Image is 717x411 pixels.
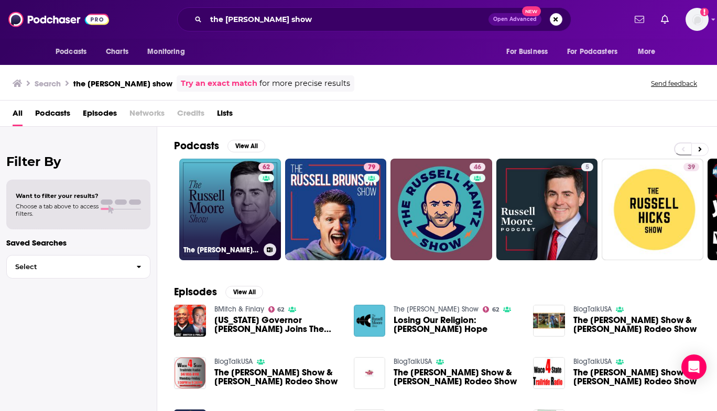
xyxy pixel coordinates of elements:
a: 79 [285,159,387,260]
a: Losing Our Religion: Russell Moore's Hope [394,316,520,334]
a: 46 [390,159,492,260]
a: Lists [217,105,233,126]
h2: Podcasts [174,139,219,152]
a: Podcasts [35,105,70,126]
button: Show profile menu [686,8,709,31]
span: More [638,45,656,59]
a: BlogTalkUSA [573,305,612,314]
span: for more precise results [259,77,350,90]
div: Search podcasts, credits, & more... [177,7,571,31]
span: Select [7,263,128,270]
span: New [522,6,541,16]
span: 39 [688,162,695,173]
img: Maryland Governor Wes Moore Joins The Show & Chris Russell On Dan Quinn [174,305,206,337]
a: The Mike Moore Show & Russell Smith Rodeo Show [573,368,700,386]
a: 79 [364,163,379,171]
span: The [PERSON_NAME] Show & [PERSON_NAME] Rodeo Show [394,368,520,386]
a: All [13,105,23,126]
h3: Search [35,79,61,88]
a: BMitch & Finlay [214,305,264,314]
button: open menu [140,42,198,62]
img: User Profile [686,8,709,31]
a: 62The [PERSON_NAME] Show [179,159,281,260]
span: The [PERSON_NAME] Show & [PERSON_NAME] Rodeo Show [573,316,700,334]
a: 62 [258,163,274,171]
img: Podchaser - Follow, Share and Rate Podcasts [8,9,109,29]
button: open menu [560,42,633,62]
span: 5 [585,162,589,173]
button: Send feedback [648,79,700,88]
a: BlogTalkUSA [573,357,612,366]
a: Try an exact match [181,77,257,90]
span: 62 [492,307,499,312]
img: The Mike Moore Show & Russell Smith Rodeo Show [533,357,565,389]
span: Logged in as Andrea1206 [686,8,709,31]
a: Maryland Governor Wes Moore Joins The Show & Chris Russell On Dan Quinn [214,316,341,334]
a: Show notifications dropdown [631,10,648,28]
button: Open AdvancedNew [488,13,541,26]
a: Show notifications dropdown [657,10,673,28]
a: BlogTalkUSA [214,357,253,366]
span: The [PERSON_NAME] Show & [PERSON_NAME] Rodeo Show [573,368,700,386]
a: The Mike Moore Show & Russell Smith Rodeo Show [214,368,341,386]
p: Saved Searches [6,238,150,248]
span: For Business [506,45,548,59]
a: The Russell Moore Show [394,305,479,314]
span: Monitoring [147,45,184,59]
a: 5 [496,159,598,260]
span: 79 [368,162,375,173]
h3: The [PERSON_NAME] Show [183,246,259,254]
span: Podcasts [56,45,86,59]
span: Networks [129,105,165,126]
button: open menu [631,42,669,62]
a: 39 [602,159,703,260]
img: Losing Our Religion: Russell Moore's Hope [354,305,386,337]
h3: the [PERSON_NAME] show [73,79,172,88]
button: Select [6,255,150,279]
span: The [PERSON_NAME] Show & [PERSON_NAME] Rodeo Show [214,368,341,386]
div: Open Intercom Messenger [681,354,707,380]
input: Search podcasts, credits, & more... [206,11,488,28]
button: open menu [48,42,100,62]
span: For Podcasters [567,45,617,59]
a: 62 [483,306,499,313]
a: The Mike Moore Show & Russell Smith Rodeo Show [533,305,565,337]
span: 62 [277,307,284,312]
a: 46 [470,163,485,171]
span: Choose a tab above to access filters. [16,203,99,217]
a: 5 [581,163,593,171]
a: 39 [683,163,699,171]
span: Open Advanced [493,17,537,22]
button: View All [227,140,265,152]
img: The Mike Moore Show & Russell Smith Rodeo Show [354,357,386,389]
svg: Add a profile image [700,8,709,16]
a: PodcastsView All [174,139,265,152]
span: Losing Our Religion: [PERSON_NAME] Hope [394,316,520,334]
h2: Filter By [6,154,150,169]
img: The Mike Moore Show & Russell Smith Rodeo Show [174,357,206,389]
span: [US_STATE] Governor [PERSON_NAME] Joins The Show & [PERSON_NAME] On [PERSON_NAME] [214,316,341,334]
span: Want to filter your results? [16,192,99,199]
a: 62 [268,306,285,313]
a: BlogTalkUSA [394,357,432,366]
a: Charts [99,42,135,62]
h2: Episodes [174,285,217,298]
button: open menu [499,42,561,62]
span: Charts [106,45,128,59]
span: Credits [177,105,204,126]
span: 46 [474,162,481,173]
a: The Mike Moore Show & Russell Smith Rodeo Show [573,316,700,334]
button: View All [225,286,263,298]
span: 62 [263,162,270,173]
a: The Mike Moore Show & Russell Smith Rodeo Show [394,368,520,386]
a: Episodes [83,105,117,126]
